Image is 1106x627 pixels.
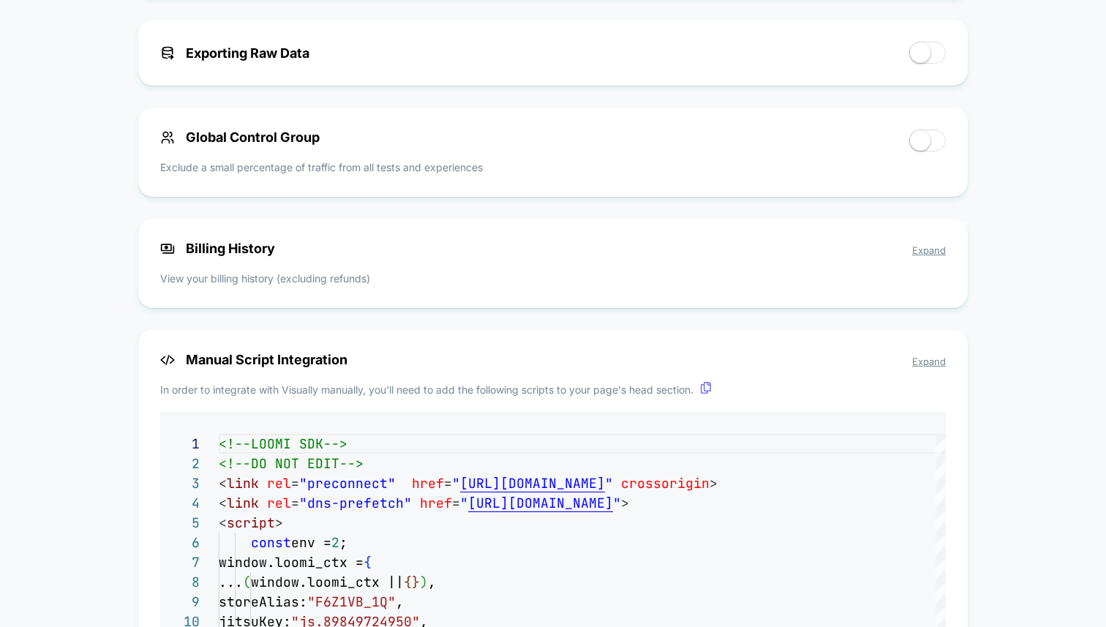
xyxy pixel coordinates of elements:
p: Exclude a small percentage of traffic from all tests and experiences [160,159,483,175]
span: Exporting Raw Data [160,45,309,61]
span: Global Control Group [160,129,320,145]
p: View your billing history (excluding refunds) [160,271,946,286]
span: Expand [912,244,946,256]
span: Expand [912,356,946,367]
span: Manual Script Integration [160,352,946,367]
p: In order to integrate with Visually manually, you'll need to add the following scripts to your pa... [160,382,946,397]
span: Billing History [160,241,946,256]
